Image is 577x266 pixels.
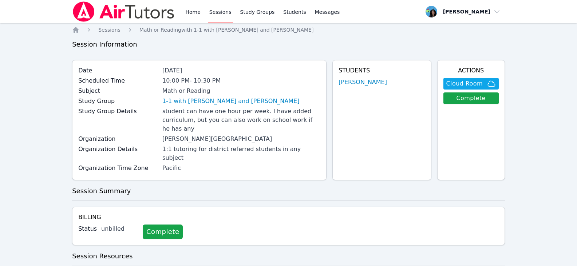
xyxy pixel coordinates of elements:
[78,97,158,106] label: Study Group
[162,87,320,95] div: Math or Reading
[78,76,158,85] label: Scheduled Time
[78,213,499,222] h4: Billing
[443,66,499,75] h4: Actions
[162,76,320,85] div: 10:00 PM - 10:30 PM
[78,135,158,143] label: Organization
[101,225,137,233] div: unbilled
[72,251,505,261] h3: Session Resources
[143,225,183,239] a: Complete
[98,26,120,33] a: Sessions
[72,26,505,33] nav: Breadcrumb
[78,164,158,172] label: Organization Time Zone
[139,27,314,33] span: Math or Reading with 1-1 with [PERSON_NAME] and [PERSON_NAME]
[446,79,483,88] span: Cloud Room
[162,97,299,106] a: 1-1 with [PERSON_NAME] and [PERSON_NAME]
[72,1,175,22] img: Air Tutors
[139,26,314,33] a: Math or Readingwith 1-1 with [PERSON_NAME] and [PERSON_NAME]
[78,66,158,75] label: Date
[72,39,505,49] h3: Session Information
[162,66,320,75] div: [DATE]
[162,135,320,143] div: [PERSON_NAME][GEOGRAPHIC_DATA]
[339,78,387,87] a: [PERSON_NAME]
[98,27,120,33] span: Sessions
[315,8,340,16] span: Messages
[443,78,499,90] button: Cloud Room
[78,225,97,233] label: Status
[78,145,158,154] label: Organization Details
[162,145,320,162] div: 1:1 tutoring for district referred students in any subject
[78,87,158,95] label: Subject
[339,66,425,75] h4: Students
[72,186,505,196] h3: Session Summary
[443,92,499,104] a: Complete
[162,107,320,133] div: student can have one hour per week. I have added curriculum, but you can also work on school work...
[162,164,320,172] div: Pacific
[78,107,158,116] label: Study Group Details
